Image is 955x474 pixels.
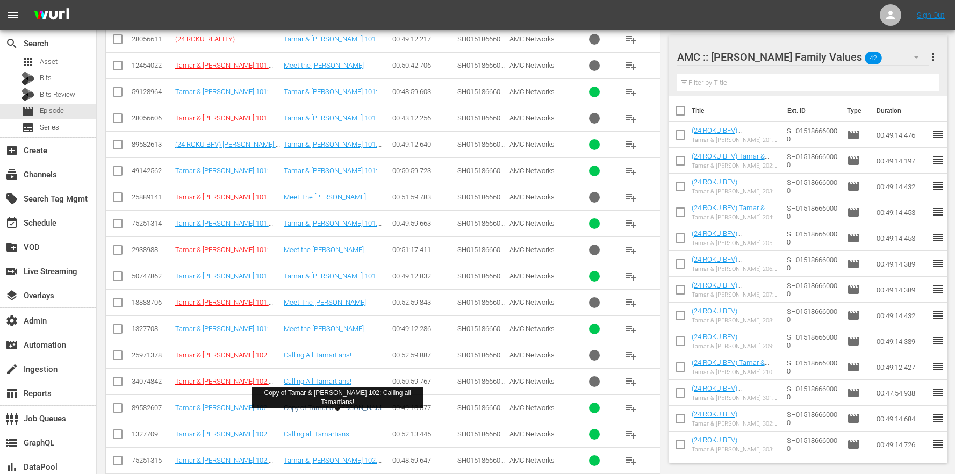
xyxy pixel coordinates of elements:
[872,122,931,148] td: 00:49:14.476
[931,334,944,347] span: reorder
[841,96,870,126] th: Type
[392,351,454,359] div: 00:52:59.887
[692,255,770,296] a: (24 ROKU BFV) [PERSON_NAME] & [PERSON_NAME] 206: Shower With A Chance Of Contractions
[872,148,931,174] td: 00:49:14.197
[5,241,18,254] span: VOD
[692,178,775,210] a: (24 ROKU BFV) [PERSON_NAME] & [PERSON_NAME] 203: Posh & Pregnant
[5,314,18,327] span: Admin
[256,389,419,407] div: Copy of Tamar & [PERSON_NAME] 102: Calling all Tamartians!
[872,174,931,199] td: 00:49:14.432
[21,105,34,118] span: Episode
[5,436,18,449] span: GraphQL
[175,246,273,262] a: Tamar & [PERSON_NAME] 101: Meet the Herberts - OCTOBER
[865,47,882,69] span: 42
[132,430,172,438] div: 1327709
[931,386,944,399] span: reorder
[872,277,931,303] td: 00:49:14.389
[457,377,505,393] span: SH015186660000
[692,152,769,176] a: (24 ROKU BFV) Tamar & [PERSON_NAME] 202: A Bump On The Road
[618,342,644,368] button: playlist_add
[284,114,382,130] a: Tamar & [PERSON_NAME] 101: Meet the Herberts
[618,448,644,473] button: playlist_add
[284,351,351,359] a: Calling All Tamartians!
[931,360,944,373] span: reorder
[509,167,555,175] span: AMC Networks
[692,394,779,401] div: Tamar & [PERSON_NAME] 301: Tour De Tamar
[175,325,273,341] a: Tamar & [PERSON_NAME] 101: Meet the Herberts
[624,375,637,388] span: playlist_add
[847,206,860,219] span: Episode
[624,85,637,98] span: playlist_add
[40,56,58,67] span: Asset
[872,303,931,328] td: 00:49:14.432
[782,174,843,199] td: SH015186660000
[132,298,172,306] div: 18888706
[457,272,505,288] span: SH015186660000
[618,316,644,342] button: playlist_add
[392,219,454,227] div: 00:49:59.663
[509,325,555,333] span: AMC Networks
[509,114,555,122] span: AMC Networks
[392,456,454,464] div: 00:48:59.647
[509,35,555,43] span: AMC Networks
[175,219,279,276] a: Tamar & [PERSON_NAME] 101: Meet the Herberts ((24 ROKU REALITY) [PERSON_NAME] & [PERSON_NAME] 101...
[931,154,944,167] span: reorder
[509,456,555,464] span: AMC Networks
[624,33,637,46] span: playlist_add
[847,412,860,425] span: Episode
[457,351,505,367] span: SH015186660000
[284,193,366,201] a: Meet The [PERSON_NAME]
[781,96,841,126] th: Ext. ID
[931,308,944,321] span: reorder
[692,410,758,442] a: (24 ROKU BFV) [PERSON_NAME] & [PERSON_NAME] 302: Superdome Superstar
[692,436,776,468] a: (24 ROKU BFV) [PERSON_NAME] & [PERSON_NAME] 303: Crazy for Cabo
[847,232,860,245] span: Episode
[931,128,944,141] span: reorder
[624,270,637,283] span: playlist_add
[782,406,843,432] td: SH015186660000
[692,384,773,416] a: (24 ROKU BFV) [PERSON_NAME] & [PERSON_NAME] 301: Tour De Tamar
[392,35,454,43] div: 00:49:12.217
[175,88,279,136] a: Tamar & [PERSON_NAME] 101: Meet the Herberts ((FINAL_24 ROKU REALITY) [PERSON_NAME] & [PERSON_NAM...
[927,44,939,70] button: more_vert
[132,272,172,280] div: 50747862
[782,225,843,251] td: SH015186660000
[284,325,364,333] a: Meet the [PERSON_NAME]
[457,246,505,262] span: SH015186660000
[624,349,637,362] span: playlist_add
[392,246,454,254] div: 00:51:17.411
[392,61,454,69] div: 00:50:42.706
[618,290,644,315] button: playlist_add
[692,96,781,126] th: Title
[618,105,644,131] button: playlist_add
[5,144,18,157] span: Create
[5,192,18,205] span: Search Tag Mgmt
[872,225,931,251] td: 00:49:14.453
[132,325,172,333] div: 1327708
[40,122,59,133] span: Series
[692,240,779,247] div: Tamar & [PERSON_NAME] 205: What To Expect When You're [PERSON_NAME]'
[132,114,172,122] div: 28056606
[509,140,555,148] span: AMC Networks
[624,112,637,125] span: playlist_add
[284,456,382,472] a: Tamar & [PERSON_NAME] 102: Calling all Tamartians!
[392,298,454,306] div: 00:52:59.843
[40,73,52,83] span: Bits
[782,122,843,148] td: SH015186660000
[457,219,505,235] span: SH015186660000
[509,404,555,412] span: AMC Networks
[175,404,273,420] a: Tamar & [PERSON_NAME] 102: Calling all Tamartians!
[457,325,505,341] span: SH015186660000
[692,420,779,427] div: Tamar & [PERSON_NAME] 302: Superdome Superstar
[847,361,860,374] span: Episode
[457,404,505,420] span: SH015186660000
[5,461,18,473] span: DataPool
[457,430,505,446] span: SH015186660000
[692,446,779,453] div: Tamar & [PERSON_NAME] 303: Crazy for Cabo
[284,61,364,69] a: Meet the [PERSON_NAME]
[618,158,644,184] button: playlist_add
[284,140,382,156] a: Tamar & [PERSON_NAME] 101: Meet the Herberts
[692,188,779,195] div: Tamar & [PERSON_NAME] 203: Posh & Pregnant
[618,395,644,421] button: playlist_add
[457,114,505,130] span: SH015186660000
